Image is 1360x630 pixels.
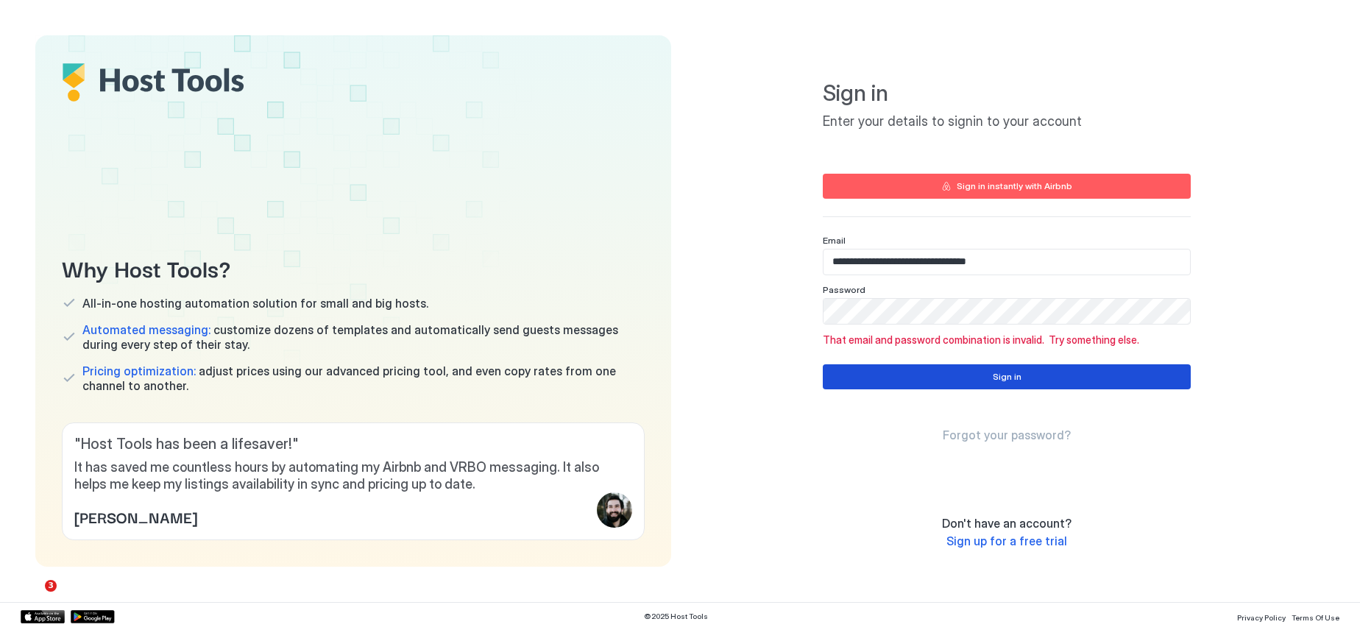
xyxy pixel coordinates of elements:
[45,580,57,592] span: 3
[597,492,632,528] div: profile
[957,180,1072,193] div: Sign in instantly with Airbnb
[942,516,1072,531] span: Don't have an account?
[823,235,846,246] span: Email
[824,249,1190,275] input: Input Field
[1292,613,1339,622] span: Terms Of Use
[82,364,645,393] span: adjust prices using our advanced pricing tool, and even copy rates from one channel to another.
[62,251,645,284] span: Why Host Tools?
[993,370,1021,383] div: Sign in
[74,506,197,528] span: [PERSON_NAME]
[824,299,1190,324] input: Input Field
[82,364,196,378] span: Pricing optimization:
[74,459,632,492] span: It has saved me countless hours by automating my Airbnb and VRBO messaging. It also helps me keep...
[823,113,1191,130] span: Enter your details to signin to your account
[82,322,210,337] span: Automated messaging:
[943,428,1071,442] span: Forgot your password?
[1292,609,1339,624] a: Terms Of Use
[1237,613,1286,622] span: Privacy Policy
[946,534,1067,548] span: Sign up for a free trial
[21,610,65,623] a: App Store
[82,322,645,352] span: customize dozens of templates and automatically send guests messages during every step of their s...
[1237,609,1286,624] a: Privacy Policy
[15,580,50,615] iframe: Intercom live chat
[823,79,1191,107] span: Sign in
[82,296,428,311] span: All-in-one hosting automation solution for small and big hosts.
[943,428,1071,443] a: Forgot your password?
[644,612,708,621] span: © 2025 Host Tools
[823,364,1191,389] button: Sign in
[71,610,115,623] a: Google Play Store
[74,435,632,453] span: " Host Tools has been a lifesaver! "
[823,174,1191,199] button: Sign in instantly with Airbnb
[823,284,865,295] span: Password
[823,333,1191,347] span: That email and password combination is invalid. Try something else.
[946,534,1067,549] a: Sign up for a free trial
